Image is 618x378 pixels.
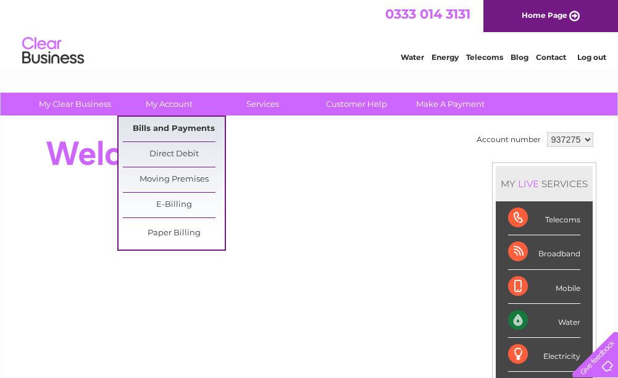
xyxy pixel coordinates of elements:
a: Customer Help [306,93,407,115]
a: Services [212,93,314,115]
a: Moving Premises [123,167,225,192]
td: Account number [474,129,544,150]
a: Telecoms [466,52,503,62]
a: Paper Billing [123,221,225,246]
div: Broadband [508,235,580,269]
a: My Clear Business [24,93,126,115]
div: MY SERVICES [496,166,593,201]
div: Water [508,304,580,338]
a: E-Billing [123,193,225,217]
div: Mobile [508,270,580,304]
img: logo.png [22,32,85,70]
a: Water [401,52,424,62]
div: Telecoms [508,201,580,235]
a: Make A Payment [399,93,501,115]
div: LIVE [516,178,541,190]
a: 0333 014 3131 [385,6,470,22]
a: My Account [118,93,220,115]
a: Direct Debit [123,142,225,167]
a: Contact [536,52,566,62]
a: Blog [511,52,528,62]
a: Log out [577,52,606,62]
a: Energy [432,52,459,62]
div: Electricity [508,338,580,372]
a: Bills and Payments [123,117,225,141]
div: Clear Business is a trading name of Verastar Limited (registered in [GEOGRAPHIC_DATA] No. 3667643... [18,7,601,60]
